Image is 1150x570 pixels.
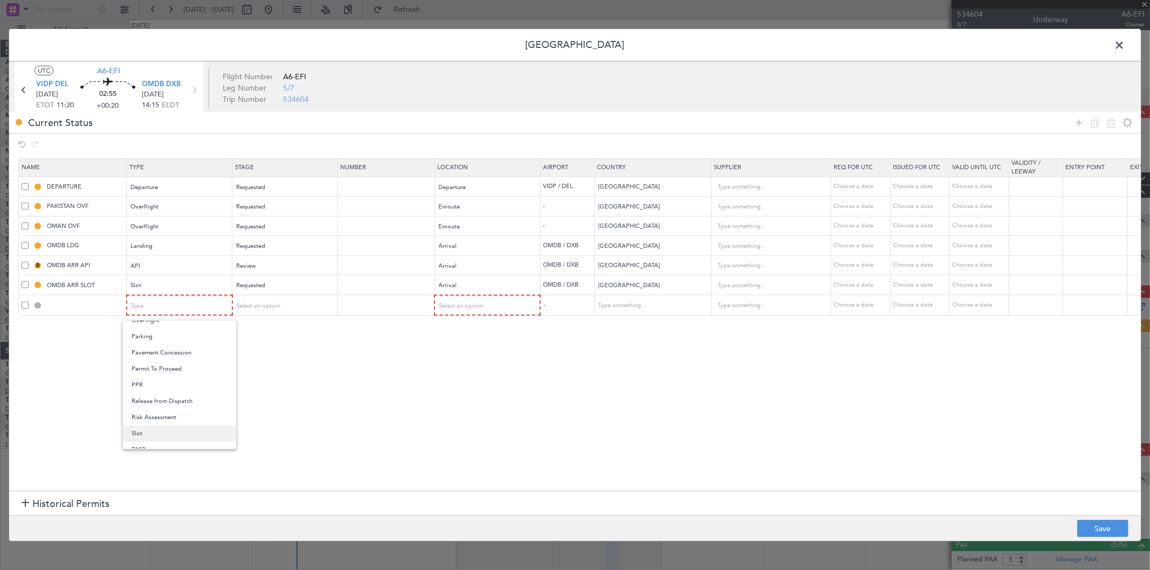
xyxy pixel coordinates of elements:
span: Parking [132,329,228,345]
span: TASP [132,442,228,458]
span: Permit To Proceed [132,361,228,377]
span: Pavement Concession [132,345,228,361]
span: Risk Assessment [132,409,228,426]
span: PPR [132,377,228,393]
span: Overflight [132,312,228,329]
span: Slot [132,426,228,442]
span: Release from Dispatch [132,393,228,409]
